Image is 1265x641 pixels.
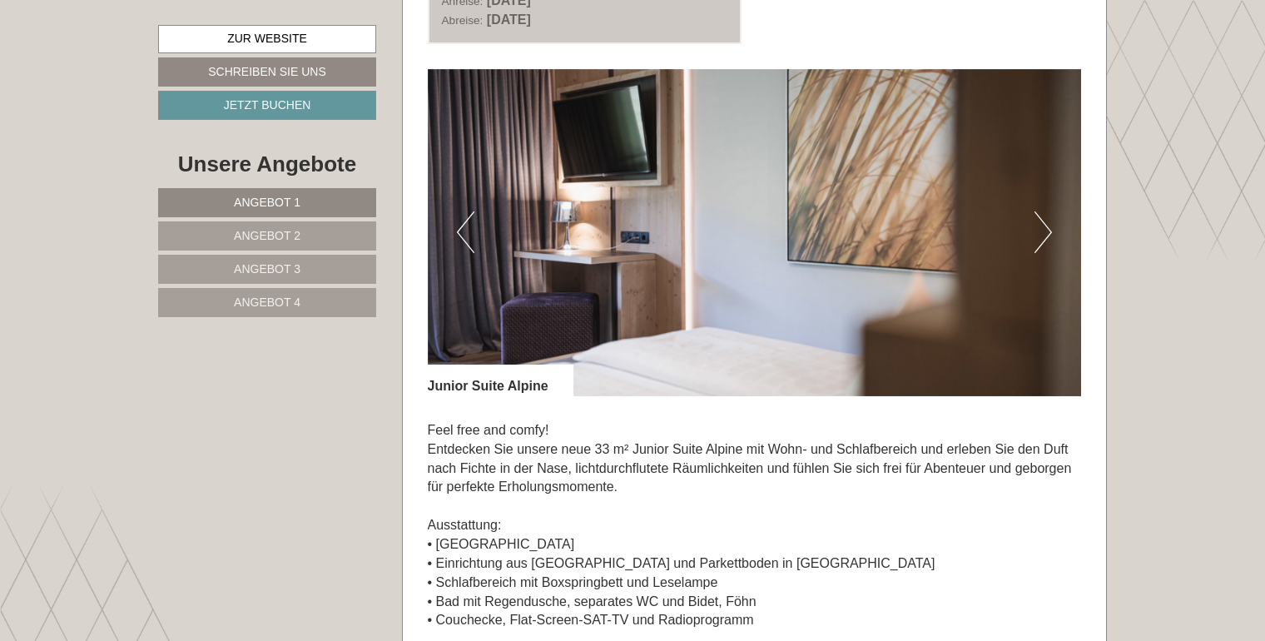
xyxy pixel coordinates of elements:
[234,229,300,242] span: Angebot 2
[428,421,1082,630] p: Feel free and comfy! Entdecken Sie unsere neue 33 m² Junior Suite Alpine mit Wohn- und Schlafbere...
[158,25,376,53] a: Zur Website
[234,196,300,209] span: Angebot 1
[487,12,531,27] b: [DATE]
[158,91,376,120] a: Jetzt buchen
[158,57,376,87] a: Schreiben Sie uns
[428,69,1082,396] img: image
[457,211,474,253] button: Previous
[1034,211,1052,253] button: Next
[234,296,300,309] span: Angebot 4
[234,262,300,276] span: Angebot 3
[442,14,484,27] small: Abreise:
[158,149,376,180] div: Unsere Angebote
[428,365,573,396] div: Junior Suite Alpine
